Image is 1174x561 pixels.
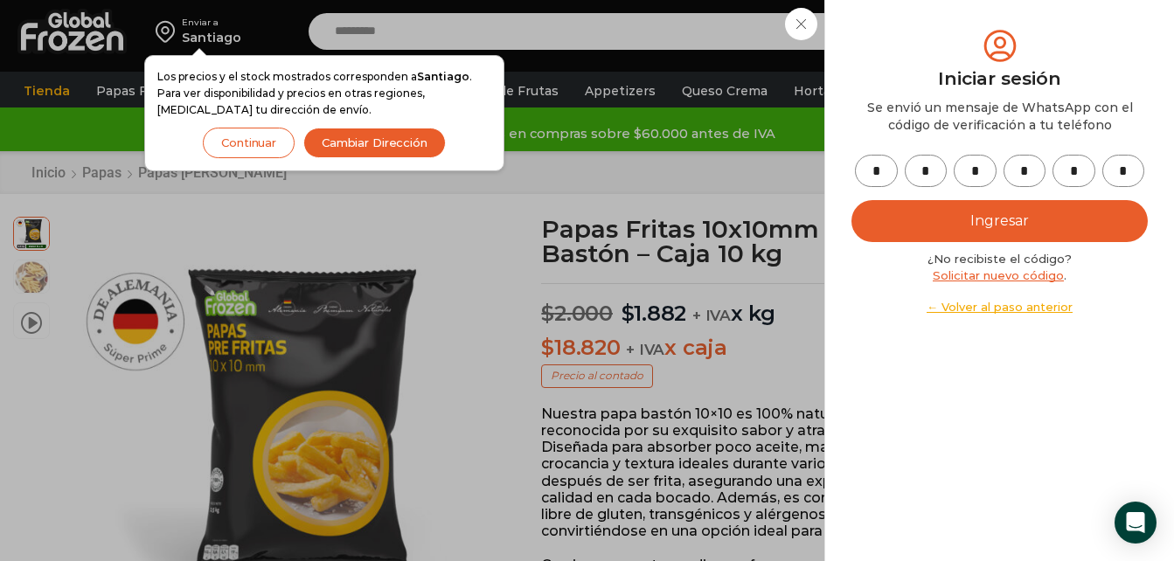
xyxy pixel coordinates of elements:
div: Iniciar sesión [851,66,1148,92]
button: Ingresar [851,200,1148,242]
button: Continuar [203,128,295,158]
p: Los precios y el stock mostrados corresponden a . Para ver disponibilidad y precios en otras regi... [157,68,491,119]
strong: Santiago [417,70,469,83]
div: Se envió un mensaje de WhatsApp con el código de verificación a tu teléfono [851,99,1148,134]
button: Cambiar Dirección [303,128,446,158]
a: ← Volver al paso anterior [851,299,1148,315]
img: tabler-icon-user-circle.svg [980,26,1020,66]
div: ¿No recibiste el código? . [851,251,1148,315]
a: Solicitar nuevo código [933,268,1064,282]
div: Open Intercom Messenger [1115,502,1157,544]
